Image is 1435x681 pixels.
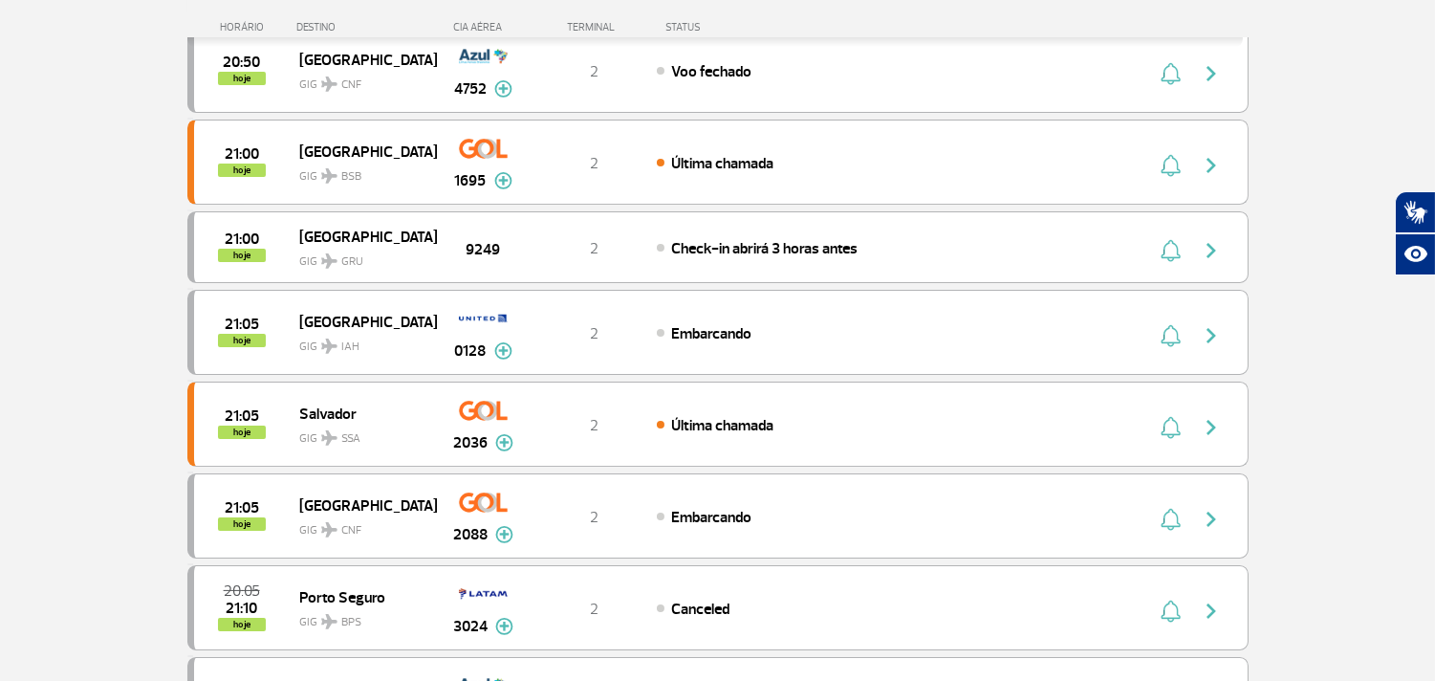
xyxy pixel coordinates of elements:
[218,517,266,531] span: hoje
[225,318,259,331] span: 2025-08-24 21:05:00
[1161,239,1181,262] img: sino-painel-voo.svg
[453,431,488,454] span: 2036
[218,72,266,85] span: hoje
[299,512,422,539] span: GIG
[671,62,751,81] span: Voo fechado
[341,614,361,631] span: BPS
[299,328,422,356] span: GIG
[1161,416,1181,439] img: sino-painel-voo.svg
[341,522,361,539] span: CNF
[224,584,260,598] span: 2025-08-24 20:05:00
[299,158,422,186] span: GIG
[671,416,773,435] span: Última chamada
[321,168,337,184] img: destiny_airplane.svg
[321,614,337,629] img: destiny_airplane.svg
[1200,62,1223,85] img: seta-direita-painel-voo.svg
[495,526,513,543] img: mais-info-painel-voo.svg
[226,602,257,615] span: 2025-08-24 21:10:00
[321,253,337,269] img: destiny_airplane.svg
[671,239,858,258] span: Check-in abrirá 3 horas antes
[299,309,422,334] span: [GEOGRAPHIC_DATA]
[671,600,729,619] span: Canceled
[1200,324,1223,347] img: seta-direita-painel-voo.svg
[455,340,487,362] span: 0128
[225,409,259,423] span: 2025-08-24 21:05:00
[299,66,422,94] span: GIG
[1395,233,1435,275] button: Abrir recursos assistivos.
[218,334,266,347] span: hoje
[341,253,363,271] span: GRU
[218,618,266,631] span: hoje
[321,430,337,446] img: destiny_airplane.svg
[341,77,361,94] span: CNF
[1200,508,1223,531] img: seta-direita-painel-voo.svg
[299,493,422,517] span: [GEOGRAPHIC_DATA]
[299,243,422,271] span: GIG
[454,77,487,100] span: 4752
[455,169,487,192] span: 1695
[1200,154,1223,177] img: seta-direita-painel-voo.svg
[590,508,598,527] span: 2
[1200,600,1223,623] img: seta-direita-painel-voo.svg
[225,147,259,161] span: 2025-08-24 21:00:00
[495,434,513,451] img: mais-info-painel-voo.svg
[467,238,501,261] span: 9249
[495,618,513,635] img: mais-info-painel-voo.svg
[341,430,360,448] span: SSA
[656,21,812,33] div: STATUS
[590,154,598,173] span: 2
[590,324,598,343] span: 2
[299,604,422,631] span: GIG
[218,164,266,177] span: hoje
[299,139,422,164] span: [GEOGRAPHIC_DATA]
[1161,508,1181,531] img: sino-painel-voo.svg
[218,249,266,262] span: hoje
[590,62,598,81] span: 2
[225,232,259,246] span: 2025-08-24 21:00:00
[494,172,512,189] img: mais-info-painel-voo.svg
[671,508,751,527] span: Embarcando
[1200,416,1223,439] img: seta-direita-painel-voo.svg
[218,426,266,439] span: hoje
[590,239,598,258] span: 2
[321,77,337,92] img: destiny_airplane.svg
[494,342,512,360] img: mais-info-painel-voo.svg
[299,224,422,249] span: [GEOGRAPHIC_DATA]
[299,584,422,609] span: Porto Seguro
[296,21,436,33] div: DESTINO
[341,168,361,186] span: BSB
[590,600,598,619] span: 2
[436,21,532,33] div: CIA AÉREA
[1395,191,1435,233] button: Abrir tradutor de língua de sinais.
[494,80,512,98] img: mais-info-painel-voo.svg
[1161,600,1181,623] img: sino-painel-voo.svg
[590,416,598,435] span: 2
[225,501,259,515] span: 2025-08-24 21:05:00
[299,420,422,448] span: GIG
[321,522,337,538] img: destiny_airplane.svg
[341,339,359,356] span: IAH
[1161,324,1181,347] img: sino-painel-voo.svg
[223,55,260,69] span: 2025-08-24 20:50:00
[1161,62,1181,85] img: sino-painel-voo.svg
[671,324,751,343] span: Embarcando
[1395,191,1435,275] div: Plugin de acessibilidade da Hand Talk.
[299,401,422,426] span: Salvador
[193,21,297,33] div: HORÁRIO
[453,615,488,638] span: 3024
[1161,154,1181,177] img: sino-painel-voo.svg
[453,523,488,546] span: 2088
[532,21,656,33] div: TERMINAL
[321,339,337,354] img: destiny_airplane.svg
[671,154,773,173] span: Última chamada
[299,47,422,72] span: [GEOGRAPHIC_DATA]
[1200,239,1223,262] img: seta-direita-painel-voo.svg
